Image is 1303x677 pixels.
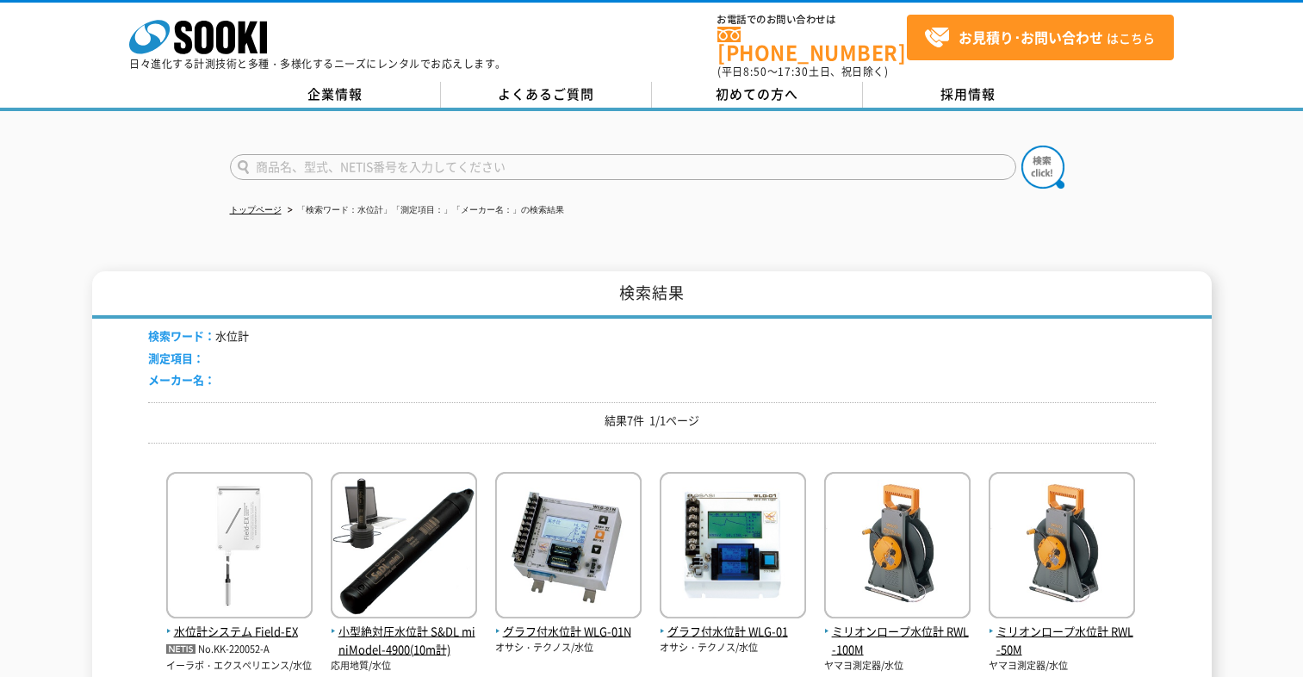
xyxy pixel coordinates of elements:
[230,154,1016,180] input: 商品名、型式、NETIS番号を入力してください
[989,472,1135,623] img: RWL-50M
[660,641,806,655] p: オサシ・テクノス/水位
[907,15,1174,60] a: お見積り･お問い合わせはこちら
[863,82,1074,108] a: 採用情報
[148,327,215,344] span: 検索ワード：
[129,59,506,69] p: 日々進化する計測技術と多種・多様化するニーズにレンタルでお応えします。
[716,84,798,103] span: 初めての方へ
[166,659,313,674] p: イーラボ・エクスペリエンス/水位
[824,623,971,659] span: ミリオンロープ水位計 RWL-100M
[824,472,971,623] img: RWL-100M
[717,27,907,62] a: [PHONE_NUMBER]
[92,271,1212,319] h1: 検索結果
[989,659,1135,674] p: ヤマヨ測定器/水位
[331,623,477,659] span: 小型絶対圧水位計 S&DL miniModel-4900(10m計)
[331,605,477,658] a: 小型絶対圧水位計 S&DL miniModel-4900(10m計)
[1021,146,1064,189] img: btn_search.png
[652,82,863,108] a: 初めての方へ
[778,64,809,79] span: 17:30
[331,659,477,674] p: 応用地質/水位
[230,82,441,108] a: 企業情報
[495,641,642,655] p: オサシ・テクノス/水位
[495,605,642,641] a: グラフ付水位計 WLG-01N
[924,25,1155,51] span: はこちら
[717,64,888,79] span: (平日 ～ 土日、祝日除く)
[717,15,907,25] span: お電話でのお問い合わせは
[660,605,806,641] a: グラフ付水位計 WLG-01
[989,605,1135,658] a: ミリオンロープ水位計 RWL-50M
[989,623,1135,659] span: ミリオンロープ水位計 RWL-50M
[331,472,477,623] img: S&DL miniModel-4900(10m計)
[166,623,313,641] span: 水位計システム Field-EX
[660,623,806,641] span: グラフ付水位計 WLG-01
[148,371,215,388] span: メーカー名：
[660,472,806,623] img: WLG-01
[824,659,971,674] p: ヤマヨ測定器/水位
[148,412,1156,430] p: 結果7件 1/1ページ
[495,472,642,623] img: WLG-01N
[284,202,564,220] li: 「検索ワード：水位計」「測定項目：」「メーカー名：」の検索結果
[743,64,767,79] span: 8:50
[495,623,642,641] span: グラフ付水位計 WLG-01N
[166,472,313,623] img: Field-EX
[441,82,652,108] a: よくあるご質問
[148,350,204,366] span: 測定項目：
[230,205,282,214] a: トップページ
[166,641,313,659] p: No.KK-220052-A
[959,27,1103,47] strong: お見積り･お問い合わせ
[824,605,971,658] a: ミリオンロープ水位計 RWL-100M
[166,605,313,641] a: 水位計システム Field-EX
[148,327,249,345] li: 水位計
